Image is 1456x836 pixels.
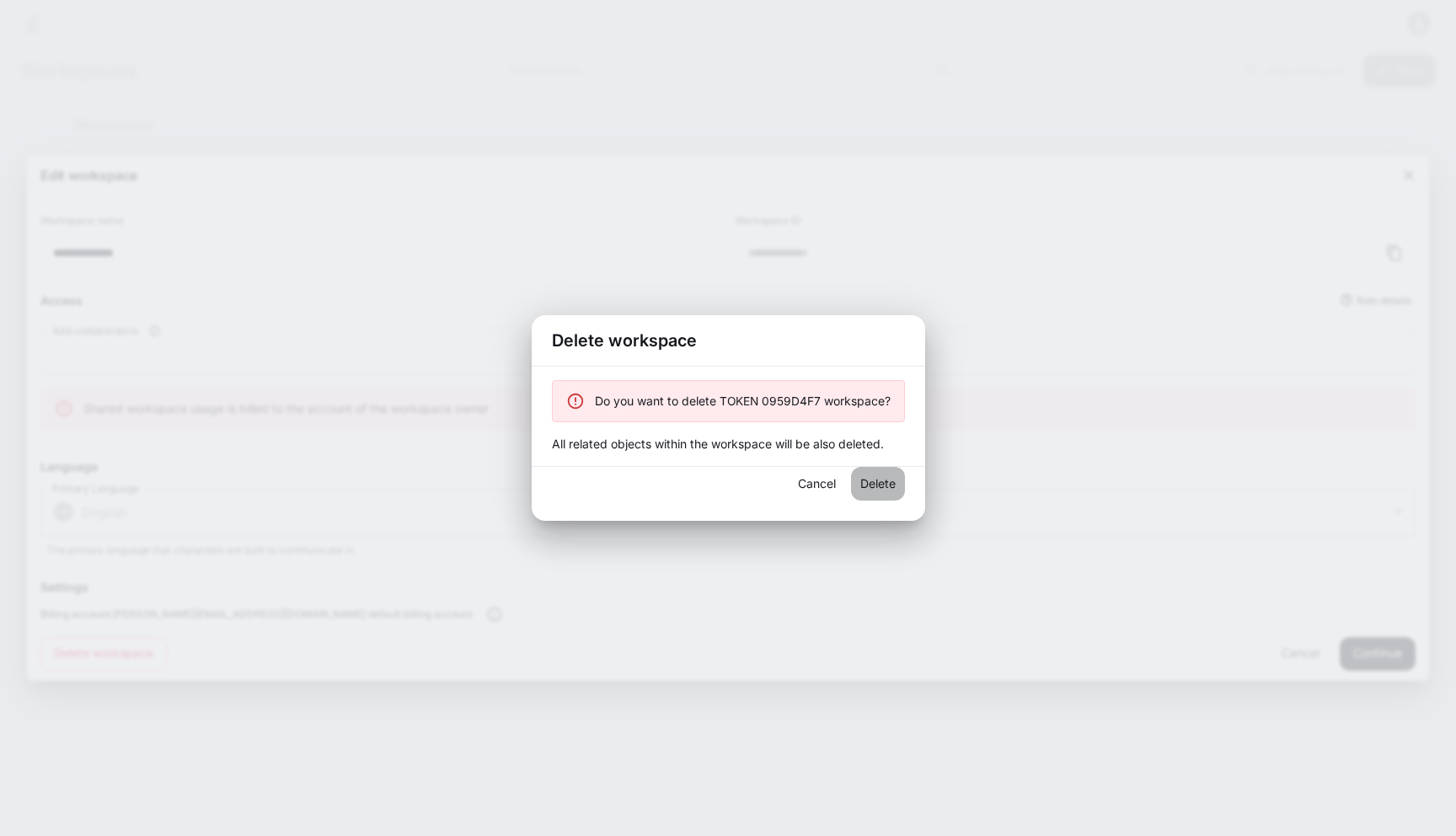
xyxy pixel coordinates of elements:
[790,467,844,501] button: Cancel
[532,315,925,366] h2: Delete workspace
[595,386,891,417] div: Do you want to delete workspace?
[720,394,821,408] span: Token 0959d4f7
[552,436,905,453] p: All related objects within the workspace will be also deleted.
[851,467,905,501] button: Delete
